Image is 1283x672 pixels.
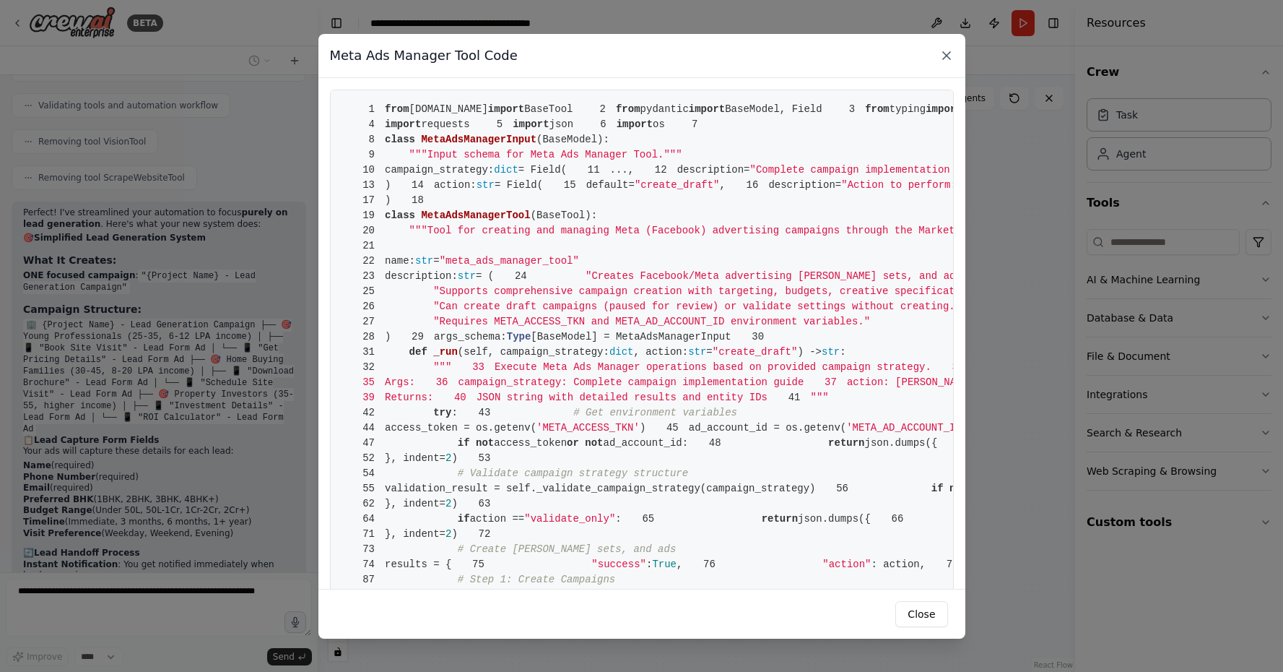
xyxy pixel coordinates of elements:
span: 34 [931,360,975,375]
span: or [567,437,579,449]
span: 29 [391,329,434,345]
span: 'META_AD_ACCOUNT_ID' [846,422,967,434]
span: "create_draft" [713,346,798,358]
span: str [477,179,495,191]
span: default= [586,179,635,191]
span: """Tool for creating and managing Meta (Facebook) advertising campaigns through the Marketing API... [409,225,1022,236]
span: = Field( [495,179,543,191]
span: MetaAdsManagerInput [421,134,536,145]
span: ( [531,210,536,221]
span: action: [434,179,477,191]
span: , [677,559,682,570]
span: "action" [822,559,871,570]
span: ) [640,422,645,434]
span: 45 [645,421,689,436]
span: 'META_ACCESS_TKN' [536,422,640,434]
span: "meta_ads_manager_tool" [440,255,579,267]
span: 55 [342,481,386,496]
span: 2 [573,102,616,117]
span: 1 [342,102,386,117]
span: , [720,179,726,191]
span: 64 [342,512,386,527]
span: 3 [822,102,866,117]
span: 89 [640,587,683,603]
span: MetaAdsManagerTool [421,210,530,221]
span: 21 [342,238,386,254]
button: Close [895,601,947,627]
span: name: [385,255,415,267]
span: "validate_only" [524,513,615,525]
span: "Creates Facebook/Meta advertising [PERSON_NAME] sets, and ads using the Meta Marketing API. " [586,270,1156,282]
span: ) [342,194,391,206]
span: BaseTool [536,210,585,221]
span: """ [810,392,828,403]
span: 33 [451,360,495,375]
span: 71 [342,527,386,542]
span: args_schema: [434,331,507,343]
span: access_token = os.getenv( [385,422,536,434]
span: 76 [682,557,726,572]
span: Execute Meta Ads Manager operations based on provided campaign strategy. [451,361,931,373]
span: 2 [445,452,451,464]
span: "success" [591,559,646,570]
span: 49 [937,436,980,451]
span: 4 [342,117,386,132]
h3: Meta Ads Manager Tool Code [330,46,518,66]
span: json.dumps({ [798,513,871,525]
span: 18 [391,193,434,208]
span: ) [451,528,457,540]
span: 27 [342,314,386,329]
span: = [433,255,439,267]
span: 36 [415,375,458,390]
span: access_token [494,437,567,449]
span: import [385,119,421,130]
span: if [458,513,470,525]
span: 48 [688,436,731,451]
span: 16 [726,178,769,193]
span: return [762,513,798,525]
span: 40 [433,390,477,405]
span: : [646,559,652,570]
span: }, indent= [385,498,445,509]
span: 19 [342,208,386,223]
span: 15 [543,178,586,193]
span: : [615,513,621,525]
span: ) [451,498,457,509]
span: validation_result = self._validate_campaign_strategy(campaign_strategy) [342,483,816,494]
span: # Step 1: Create Campaigns [458,574,615,585]
span: 13 [342,178,386,193]
span: str [415,255,433,267]
span: , action: [634,346,689,358]
span: action == [470,513,525,525]
span: 63 [458,496,501,512]
span: 56 [816,481,859,496]
span: 90 [919,587,962,603]
span: 2 [445,528,451,540]
span: os [653,119,665,130]
span: 10 [342,163,386,178]
span: BaseModel [542,134,597,145]
span: 75 [451,557,495,572]
span: if [931,483,944,494]
span: JSON string with detailed results and entity IDs [433,392,767,403]
span: 41 [767,390,811,405]
span: ad_account_id = os.getenv( [689,422,846,434]
span: from [865,103,890,115]
span: 9 [342,147,386,163]
span: try [433,407,451,418]
span: ) [342,331,391,343]
span: 62 [342,496,386,512]
span: True [652,559,677,570]
span: not [476,437,494,449]
span: ( [458,346,464,358]
span: action: [PERSON_NAME] 'create_draft' or 'validate_only' [804,376,1180,388]
span: import [617,119,653,130]
span: typing [890,103,926,115]
span: ) [451,452,457,464]
span: 8 [342,132,386,147]
span: not [585,437,603,449]
span: = [706,346,712,358]
span: 87 [342,572,386,587]
span: 22 [342,254,386,269]
span: "Requires META_ACCESS_TKN and META_AD_ACCOUNT_ID environment variables." [433,316,870,327]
